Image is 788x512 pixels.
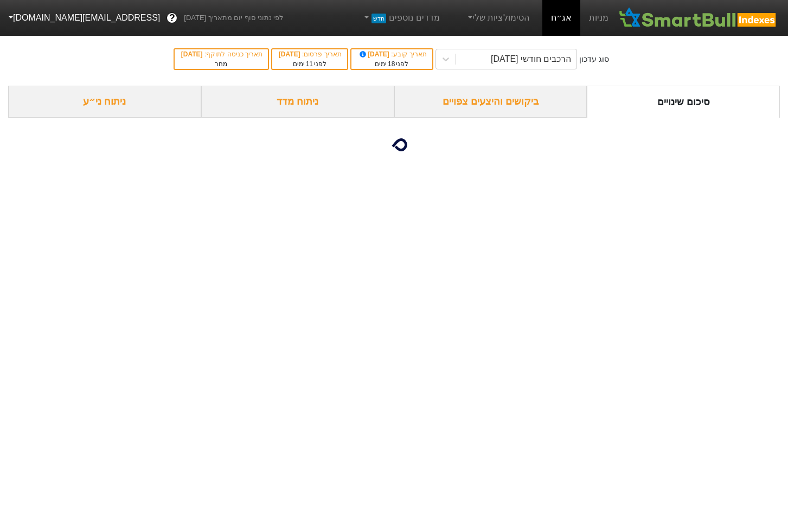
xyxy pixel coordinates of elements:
span: [DATE] [279,50,302,58]
span: [DATE] [181,50,204,58]
div: ביקושים והיצעים צפויים [394,86,587,118]
div: תאריך קובע : [357,49,427,59]
span: מחר [215,60,227,68]
div: ניתוח מדד [201,86,394,118]
div: תאריך פרסום : [278,49,342,59]
img: SmartBull [617,7,779,29]
div: לפני ימים [278,59,342,69]
span: 11 [306,60,313,68]
span: 18 [388,60,395,68]
div: סוג עדכון [579,54,609,65]
div: תאריך כניסה לתוקף : [180,49,262,59]
span: ? [169,11,175,25]
img: loading... [381,132,407,158]
div: לפני ימים [357,59,427,69]
span: [DATE] [358,50,392,58]
div: ניתוח ני״ע [8,86,201,118]
div: הרכבים חודשי [DATE] [491,53,571,66]
span: חדש [371,14,386,23]
a: מדדים נוספיםחדש [358,7,444,29]
div: סיכום שינויים [587,86,780,118]
span: לפי נתוני סוף יום מתאריך [DATE] [184,12,283,23]
a: הסימולציות שלי [462,7,534,29]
